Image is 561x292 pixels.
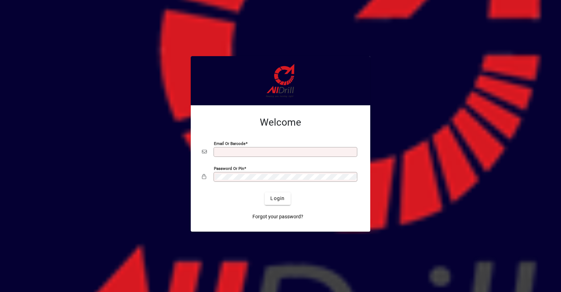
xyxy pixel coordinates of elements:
h2: Welcome [202,117,359,128]
span: Forgot your password? [252,213,303,220]
mat-label: Password or Pin [214,166,244,171]
mat-label: Email or Barcode [214,141,245,146]
button: Login [265,192,290,205]
span: Login [270,195,285,202]
a: Forgot your password? [250,211,306,223]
